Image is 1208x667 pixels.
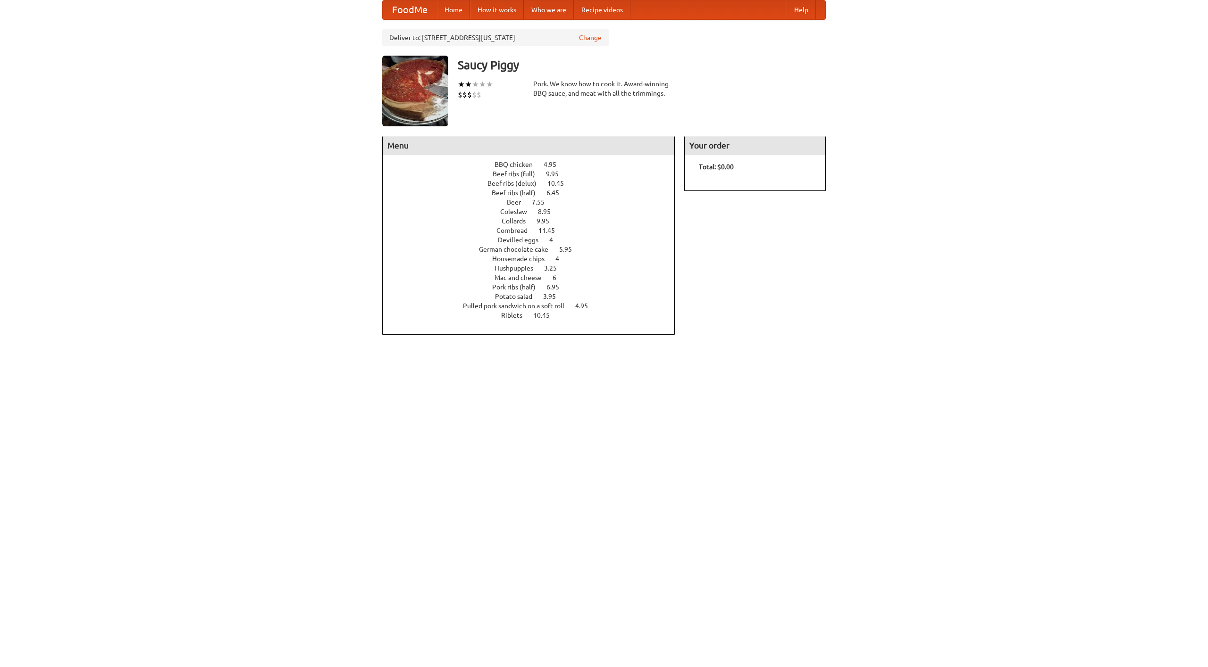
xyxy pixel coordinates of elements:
span: 10.45 [533,312,559,319]
span: Cornbread [496,227,537,234]
a: Collards 9.95 [502,217,567,225]
span: German chocolate cake [479,246,558,253]
a: Riblets 10.45 [501,312,567,319]
span: Riblets [501,312,532,319]
span: Beer [507,198,530,206]
a: BBQ chicken 4.95 [495,161,574,168]
span: Potato salad [495,293,542,300]
a: Hushpuppies 3.25 [495,264,574,272]
li: ★ [472,79,479,90]
a: Pork ribs (half) 6.95 [492,283,577,291]
a: Pulled pork sandwich on a soft roll 4.95 [463,302,605,310]
span: Mac and cheese [495,274,551,281]
span: 4 [555,255,569,263]
a: Mac and cheese 6 [495,274,574,281]
span: Pulled pork sandwich on a soft roll [463,302,574,310]
a: Help [787,0,816,19]
span: Beef ribs (half) [492,189,545,197]
a: How it works [470,0,524,19]
span: 6.45 [546,189,569,197]
span: Collards [502,217,535,225]
span: 4.95 [575,302,597,310]
span: Housemade chips [492,255,554,263]
span: 3.95 [543,293,565,300]
a: Recipe videos [574,0,630,19]
span: 7.55 [532,198,554,206]
a: Home [437,0,470,19]
span: 9.95 [537,217,559,225]
img: angular.jpg [382,56,448,126]
span: 4.95 [544,161,566,168]
li: $ [477,90,481,100]
span: 9.95 [546,170,568,178]
h3: Saucy Piggy [458,56,826,74]
span: 6 [553,274,566,281]
span: Coleslaw [500,208,537,215]
li: $ [458,90,462,100]
a: Coleslaw 8.95 [500,208,568,215]
div: Deliver to: [STREET_ADDRESS][US_STATE] [382,29,609,46]
li: $ [472,90,477,100]
span: Beef ribs (delux) [487,180,546,187]
li: ★ [486,79,493,90]
li: ★ [479,79,486,90]
a: Beer 7.55 [507,198,562,206]
span: 11.45 [538,227,564,234]
a: German chocolate cake 5.95 [479,246,589,253]
span: 8.95 [538,208,560,215]
span: Devilled eggs [498,236,548,244]
a: FoodMe [383,0,437,19]
a: Who we are [524,0,574,19]
span: 10.45 [547,180,573,187]
a: Cornbread 11.45 [496,227,572,234]
span: 3.25 [544,264,566,272]
a: Devilled eggs 4 [498,236,570,244]
a: Beef ribs (delux) 10.45 [487,180,581,187]
li: ★ [458,79,465,90]
a: Beef ribs (half) 6.45 [492,189,577,197]
div: Pork. We know how to cook it. Award-winning BBQ sauce, and meat with all the trimmings. [533,79,675,98]
span: Beef ribs (full) [493,170,545,178]
span: 5.95 [559,246,581,253]
span: 6.95 [546,283,569,291]
span: 4 [549,236,562,244]
li: $ [462,90,467,100]
li: $ [467,90,472,100]
span: Hushpuppies [495,264,543,272]
a: Beef ribs (full) 9.95 [493,170,576,178]
span: BBQ chicken [495,161,542,168]
a: Housemade chips 4 [492,255,577,263]
span: Pork ribs (half) [492,283,545,291]
a: Change [579,33,602,42]
li: ★ [465,79,472,90]
b: Total: $0.00 [699,163,734,171]
h4: Menu [383,136,674,155]
a: Potato salad 3.95 [495,293,573,300]
h4: Your order [685,136,825,155]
